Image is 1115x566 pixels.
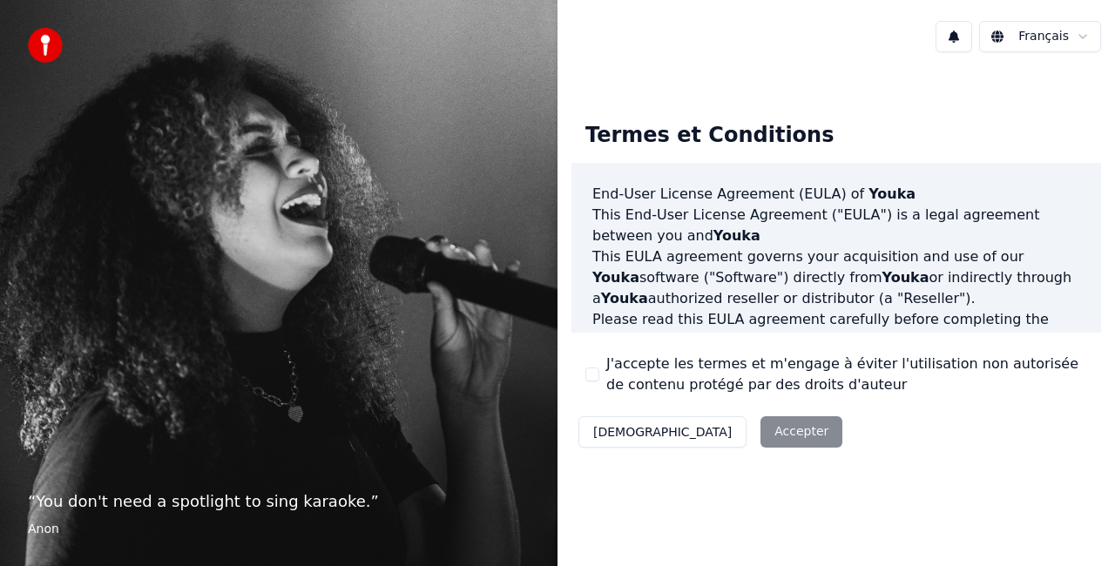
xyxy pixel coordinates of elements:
[882,269,929,286] span: Youka
[28,489,530,514] p: “ You don't need a spotlight to sing karaoke. ”
[571,108,848,164] div: Termes et Conditions
[868,185,916,202] span: Youka
[578,416,747,448] button: [DEMOGRAPHIC_DATA]
[713,227,760,244] span: Youka
[606,354,1087,395] label: J'accepte les termes et m'engage à éviter l'utilisation non autorisée de contenu protégé par des ...
[28,28,63,63] img: youka
[592,246,1080,309] p: This EULA agreement governs your acquisition and use of our software ("Software") directly from o...
[592,205,1080,246] p: This End-User License Agreement ("EULA") is a legal agreement between you and
[832,332,879,348] span: Youka
[592,309,1080,393] p: Please read this EULA agreement carefully before completing the installation process and using th...
[28,521,530,538] footer: Anon
[601,290,648,307] span: Youka
[592,269,639,286] span: Youka
[592,184,1080,205] h3: End-User License Agreement (EULA) of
